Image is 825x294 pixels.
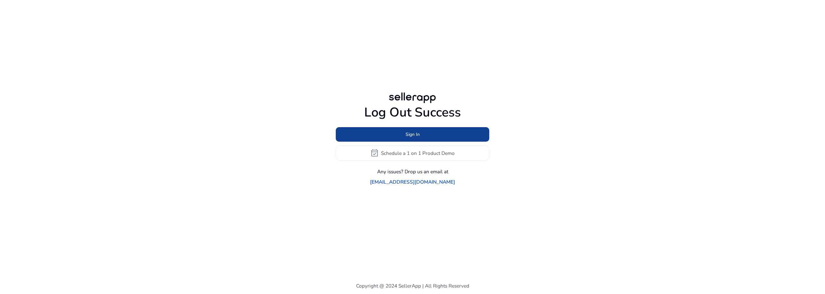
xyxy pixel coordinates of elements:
[336,105,489,120] h1: Log Out Success
[336,145,489,161] button: event_availableSchedule a 1 on 1 Product Demo
[377,168,448,175] p: Any issues? Drop us an email at
[370,149,379,157] span: event_available
[336,127,489,142] button: Sign In
[406,131,420,138] span: Sign In
[370,178,455,186] a: [EMAIL_ADDRESS][DOMAIN_NAME]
